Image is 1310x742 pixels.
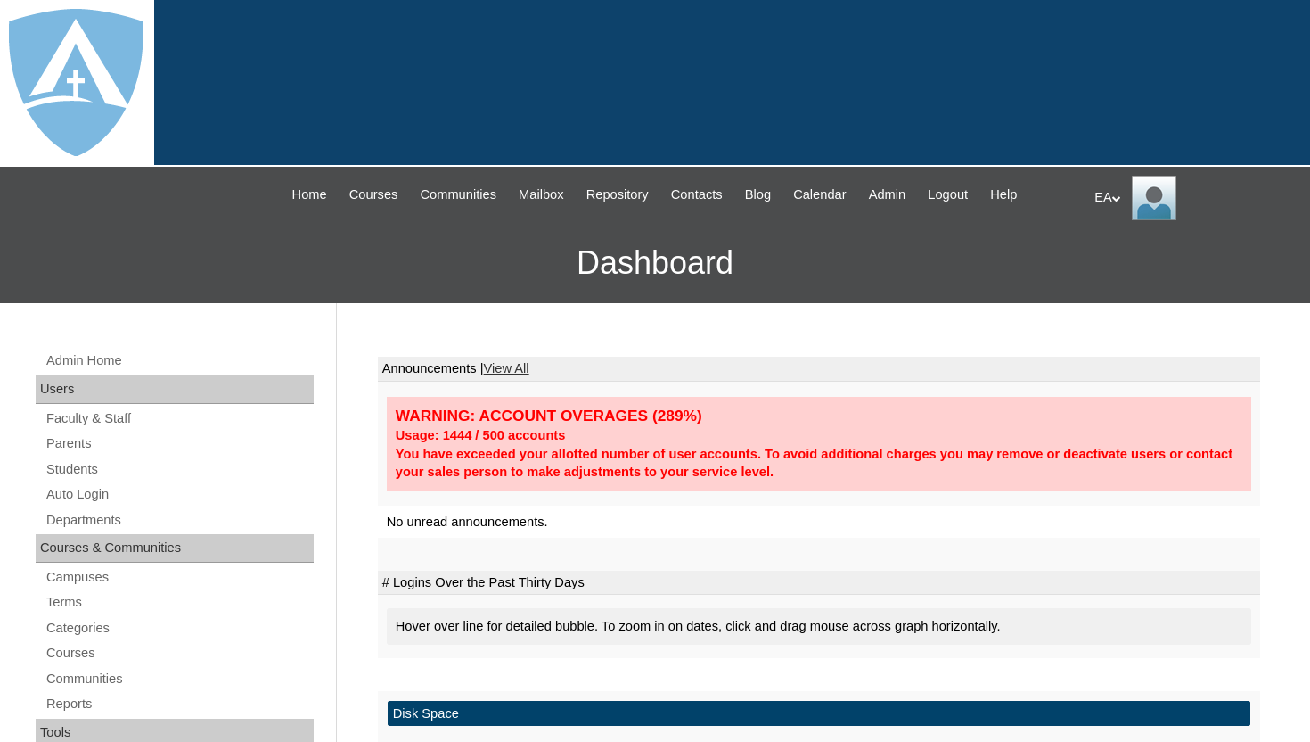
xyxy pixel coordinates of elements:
[388,701,1250,727] td: Disk Space
[1094,176,1292,220] div: EA
[45,350,314,372] a: Admin Home
[745,185,771,205] span: Blog
[378,357,1260,382] td: Announcements |
[9,9,143,156] img: logo-white.png
[36,375,314,404] div: Users
[378,571,1260,596] td: # Logins Over the Past Thirty Days
[283,185,336,205] a: Home
[45,566,314,589] a: Campuses
[349,185,398,205] span: Courses
[396,445,1242,482] div: You have exceeded your allotted number of user accounts. To avoid additional charges you may remo...
[396,428,566,442] strong: Usage: 1444 / 500 accounts
[45,433,314,455] a: Parents
[45,509,314,532] a: Departments
[387,608,1251,645] div: Hover over line for detailed bubble. To zoom in on dates, click and drag mouse across graph horiz...
[510,185,573,205] a: Mailbox
[860,185,915,205] a: Admin
[784,185,855,205] a: Calendar
[869,185,906,205] span: Admin
[45,693,314,715] a: Reports
[378,506,1260,539] td: No unread announcements.
[420,185,496,205] span: Communities
[484,361,529,375] a: View All
[45,591,314,614] a: Terms
[793,185,846,205] span: Calendar
[411,185,505,205] a: Communities
[928,185,968,205] span: Logout
[292,185,327,205] span: Home
[662,185,732,205] a: Contacts
[736,185,780,205] a: Blog
[981,185,1026,205] a: Help
[919,185,977,205] a: Logout
[45,668,314,690] a: Communities
[340,185,407,205] a: Courses
[671,185,723,205] span: Contacts
[45,642,314,664] a: Courses
[577,185,658,205] a: Repository
[45,458,314,481] a: Students
[45,483,314,506] a: Auto Login
[396,406,1242,426] div: WARNING: ACCOUNT OVERAGES (289%)
[45,408,314,430] a: Faculty & Staff
[9,223,1301,303] h3: Dashboard
[45,617,314,639] a: Categories
[519,185,564,205] span: Mailbox
[1132,176,1176,220] img: EA Administrator
[586,185,649,205] span: Repository
[990,185,1017,205] span: Help
[36,534,314,563] div: Courses & Communities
